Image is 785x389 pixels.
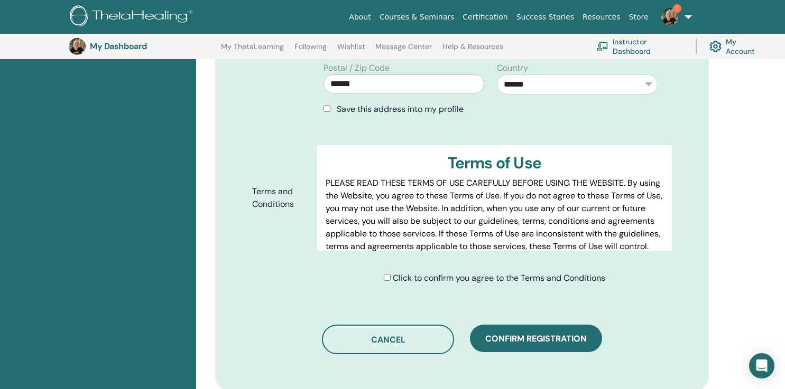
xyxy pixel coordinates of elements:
a: Courses & Seminars [375,7,459,27]
button: Confirm registration [470,325,602,352]
span: Save this address into my profile [337,103,464,115]
h3: Terms of Use [326,154,663,173]
a: My ThetaLearning [221,42,284,59]
label: Country [497,62,528,74]
a: Following [294,42,327,59]
span: Click to confirm you agree to the Terms and Conditions [393,272,605,283]
a: About [345,7,375,27]
a: Instructor Dashboard [596,35,683,58]
a: Resources [578,7,625,27]
span: Confirm registration [485,333,587,344]
a: Message Center [375,42,432,59]
a: Certification [458,7,512,27]
span: Cancel [371,334,405,345]
img: default.jpg [661,8,678,25]
a: My Account [709,35,765,58]
div: Open Intercom Messenger [749,353,774,378]
p: PLEASE READ THESE TERMS OF USE CAREFULLY BEFORE USING THE WEBSITE. By using the Website, you agre... [326,177,663,253]
img: cog.svg [709,38,722,55]
img: chalkboard-teacher.svg [596,42,608,51]
img: default.jpg [69,38,86,55]
a: Success Stories [512,7,578,27]
span: 1 [673,4,681,13]
h3: My Dashboard [90,41,196,51]
label: Terms and Conditions [244,182,317,214]
a: Help & Resources [442,42,503,59]
a: Store [625,7,653,27]
label: Postal / Zip Code [324,62,390,74]
img: logo.png [70,5,196,29]
button: Cancel [322,325,454,354]
a: Wishlist [337,42,365,59]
